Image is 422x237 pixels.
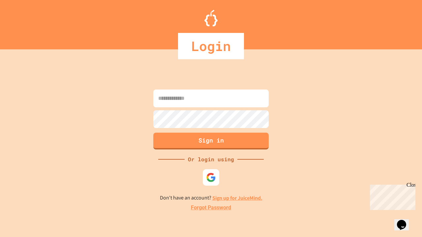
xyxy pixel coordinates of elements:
div: Chat with us now!Close [3,3,45,42]
div: Or login using [185,155,237,163]
img: Logo.svg [204,10,218,26]
p: Don't have an account? [160,194,262,202]
a: Sign up for JuiceMind. [212,195,262,201]
button: Sign in [153,133,269,149]
iframe: chat widget [394,211,415,230]
div: Login [178,33,244,59]
img: google-icon.svg [206,172,216,182]
iframe: chat widget [367,182,415,210]
a: Forgot Password [191,204,231,212]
